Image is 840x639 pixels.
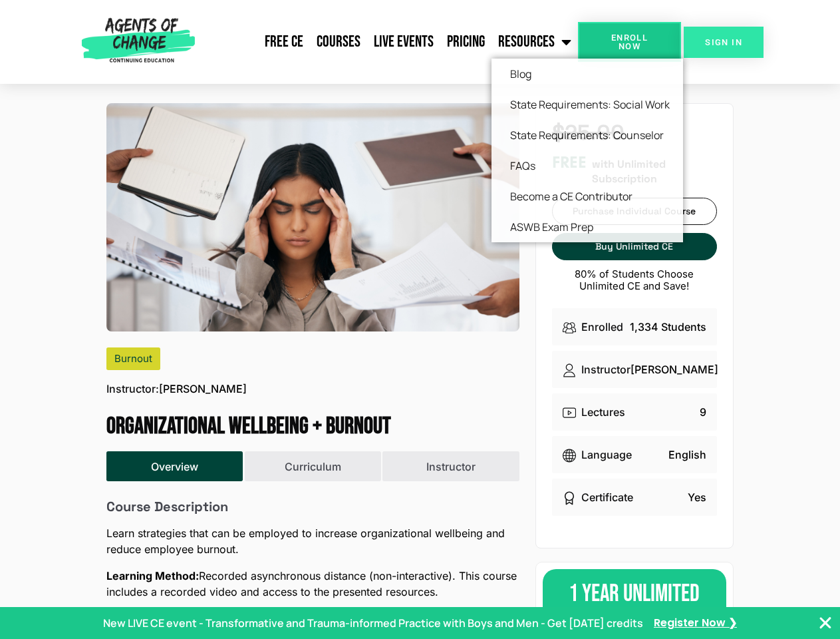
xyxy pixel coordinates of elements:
p: Language [581,447,632,463]
p: Learn strategies that can be employed to increase organizational wellbeing and reduce employee bu... [106,525,519,557]
span: Instructor: [106,381,159,397]
p: 80% of Students Choose Unlimited CE and Save! [552,268,717,292]
nav: Menu [200,25,578,59]
p: English [668,447,706,463]
a: Live Events [367,25,440,59]
a: Blog [491,59,683,89]
p: Enrolled [581,319,623,335]
p: 9 [700,404,706,420]
a: Free CE [258,25,310,59]
a: Become a CE Contributor [491,181,683,212]
a: Pricing [440,25,491,59]
p: Certificate [581,489,633,505]
p: New LIVE CE event - Transformative and Trauma-informed Practice with Boys and Men - Get [DATE] cr... [103,615,643,631]
button: Curriculum [245,451,381,482]
p: Recorded asynchronous distance (non-interactive). This course includes a recorded video and acces... [106,568,519,600]
span: Buy Unlimited CE [595,241,673,252]
a: FAQs [491,150,683,181]
span: SIGN IN [705,38,742,47]
h6: Course Description [106,499,519,515]
a: State Requirements: Social Work [491,89,683,120]
a: Register Now ❯ [654,616,737,630]
p: [PERSON_NAME] [106,381,247,397]
a: SIGN IN [684,27,764,58]
button: Close Banner [817,615,833,631]
b: Learning Method: [106,569,199,582]
img: Organizational Wellbeing + Burnout (1 General CE Credit) [106,103,519,331]
button: Instructor [382,451,519,482]
a: ASWB Exam Prep [491,212,683,242]
p: Yes [688,489,706,505]
a: Buy Unlimited CE [552,233,717,260]
a: Courses [310,25,367,59]
a: Enroll Now [578,22,681,62]
p: [PERSON_NAME] [630,361,718,377]
div: Burnout [106,347,160,370]
ul: Resources [491,59,683,242]
button: Overview [106,451,243,482]
a: Resources [491,25,578,59]
span: Enroll Now [599,33,660,51]
p: Lectures [581,404,625,420]
p: 1,334 Students [630,319,706,335]
h1: Organizational Wellbeing + Burnout (1 General CE Credit) [106,413,519,441]
p: Instructor [581,361,630,377]
a: State Requirements: Counselor [491,120,683,150]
